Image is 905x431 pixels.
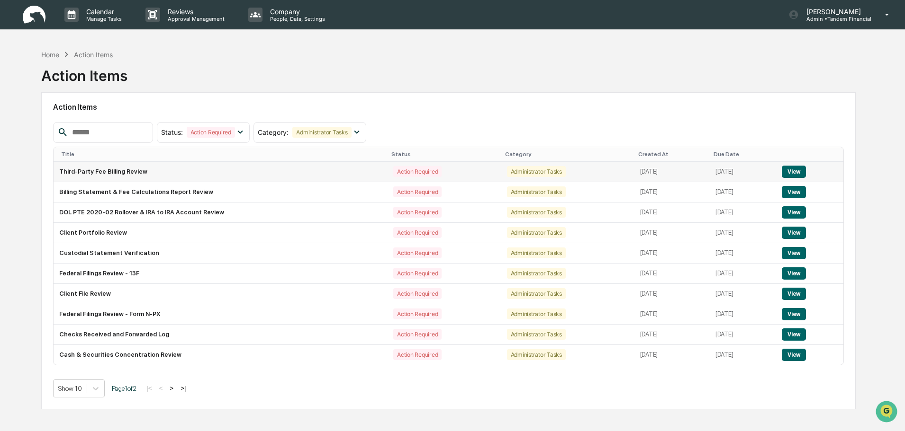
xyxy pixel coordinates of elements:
a: View [782,310,806,317]
img: logo [23,6,45,24]
div: Administrator Tasks [507,288,566,299]
td: [DATE] [710,325,776,345]
div: Action Required [393,186,442,197]
a: View [782,290,806,297]
td: [DATE] [710,264,776,284]
td: [DATE] [634,345,710,365]
button: Start new chat [161,75,172,87]
input: Clear [25,43,156,53]
td: Federal Filings Review - 13F [54,264,388,284]
div: Action Required [393,349,442,360]
div: Action Required [393,227,442,238]
td: [DATE] [710,202,776,223]
span: Data Lookup [19,137,60,147]
button: > [167,384,176,392]
div: Administrator Tasks [507,166,566,177]
button: View [782,186,806,198]
p: People, Data, Settings [262,16,330,22]
div: Administrator Tasks [507,268,566,279]
td: Client File Review [54,284,388,304]
div: 🗄️ [69,120,76,128]
button: View [782,288,806,300]
td: Checks Received and Forwarded Log [54,325,388,345]
a: View [782,351,806,358]
div: Start new chat [32,72,155,82]
td: [DATE] [710,304,776,325]
button: View [782,206,806,219]
div: Administrator Tasks [292,127,351,138]
td: [DATE] [710,162,776,182]
img: 1746055101610-c473b297-6a78-478c-a979-82029cc54cd1 [9,72,27,89]
div: Action Items [41,60,127,84]
a: View [782,270,806,277]
div: Title [61,151,384,158]
td: Cash & Securities Concentration Review [54,345,388,365]
div: Action Required [393,166,442,177]
a: View [782,331,806,338]
iframe: Open customer support [875,400,900,425]
div: Action Items [74,51,113,59]
a: 🗄️Attestations [65,115,121,132]
div: Action Required [393,329,442,340]
td: Billing Statement & Fee Calculations Report Review [54,182,388,202]
td: [DATE] [710,243,776,264]
div: Administrator Tasks [507,329,566,340]
p: Company [262,8,330,16]
div: Action Required [393,308,442,319]
p: Admin • Tandem Financial [799,16,871,22]
div: Administrator Tasks [507,308,566,319]
div: Administrator Tasks [507,186,566,197]
div: Administrator Tasks [507,349,566,360]
td: [DATE] [634,264,710,284]
td: [DATE] [710,223,776,243]
button: View [782,166,806,178]
div: 🔎 [9,138,17,146]
td: [DATE] [634,284,710,304]
button: View [782,227,806,239]
span: Category : [258,128,289,136]
div: Category [505,151,631,158]
a: Powered byPylon [67,160,115,167]
span: Status : [161,128,183,136]
p: Approval Management [160,16,229,22]
p: Calendar [79,8,127,16]
p: How can we help? [9,20,172,35]
span: Preclearance [19,119,61,129]
button: View [782,349,806,361]
td: Client Portfolio Review [54,223,388,243]
div: Home [41,51,59,59]
td: [DATE] [710,345,776,365]
span: Attestations [78,119,118,129]
a: View [782,229,806,236]
td: [DATE] [634,162,710,182]
div: 🖐️ [9,120,17,128]
span: Page 1 of 2 [112,385,136,392]
div: We're available if you need us! [32,82,120,89]
a: View [782,249,806,256]
button: |< [144,384,154,392]
td: [DATE] [710,182,776,202]
p: Manage Tasks [79,16,127,22]
td: [DATE] [634,304,710,325]
span: Pylon [94,160,115,167]
div: Status [391,151,497,158]
a: 🖐️Preclearance [6,115,65,132]
td: Custodial Statement Verification [54,243,388,264]
button: >| [178,384,189,392]
a: View [782,188,806,195]
div: Action Required [393,288,442,299]
div: Due Date [714,151,772,158]
div: Administrator Tasks [507,227,566,238]
button: View [782,308,806,320]
a: 🔎Data Lookup [6,133,63,150]
button: View [782,267,806,280]
div: Action Required [393,247,442,258]
td: [DATE] [634,202,710,223]
div: Action Required [187,127,235,138]
a: View [782,209,806,216]
div: Action Required [393,268,442,279]
td: [DATE] [634,182,710,202]
div: Created At [638,151,706,158]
